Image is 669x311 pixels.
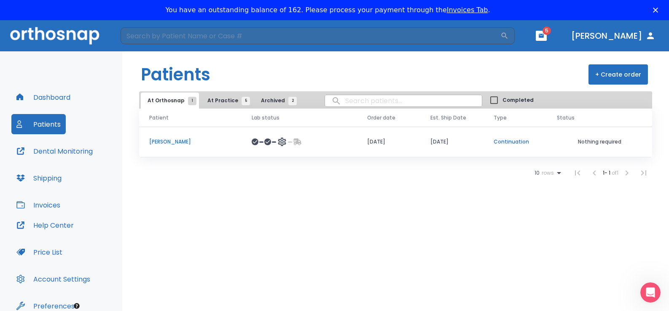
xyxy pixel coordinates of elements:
span: 1 - 1 [603,169,612,176]
div: Tooltip anchor [73,302,81,310]
span: 10 [535,170,540,176]
span: Status [557,114,575,122]
span: 5 [543,27,551,35]
img: Orthosnap [10,27,99,44]
td: [DATE] [420,127,484,157]
h1: Patients [141,62,210,87]
div: tabs [141,93,301,109]
button: Price List [11,242,67,262]
span: of 1 [612,169,618,176]
input: Search by Patient Name or Case # [121,27,500,44]
p: Continuation [494,138,537,146]
button: Help Center [11,215,79,235]
span: Order date [367,114,395,122]
input: search [325,93,482,109]
span: Completed [502,96,534,104]
a: Invoices Tab [447,6,488,14]
button: Shipping [11,168,67,188]
td: [DATE] [357,127,420,157]
span: Patient [149,114,169,122]
span: Archived [261,97,293,104]
span: At Practice [207,97,246,104]
div: You have an outstanding balance of 162. Please process your payment through the . [165,6,490,14]
span: Lab status [252,114,279,122]
button: Invoices [11,195,65,215]
span: 5 [242,97,250,105]
span: 1 [188,97,196,105]
span: rows [540,170,554,176]
button: Account Settings [11,269,95,289]
div: Close [653,8,661,13]
span: 2 [288,97,297,105]
button: Dental Monitoring [11,141,98,161]
span: Type [494,114,507,122]
button: Dashboard [11,87,75,107]
button: Patients [11,114,66,134]
span: At Orthosnap [148,97,192,104]
button: [PERSON_NAME] [568,28,659,43]
p: Nothing required [557,138,642,146]
button: + Create order [588,64,648,85]
span: Est. Ship Date [430,114,466,122]
iframe: Intercom live chat [640,282,661,303]
p: [PERSON_NAME] [149,138,231,146]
